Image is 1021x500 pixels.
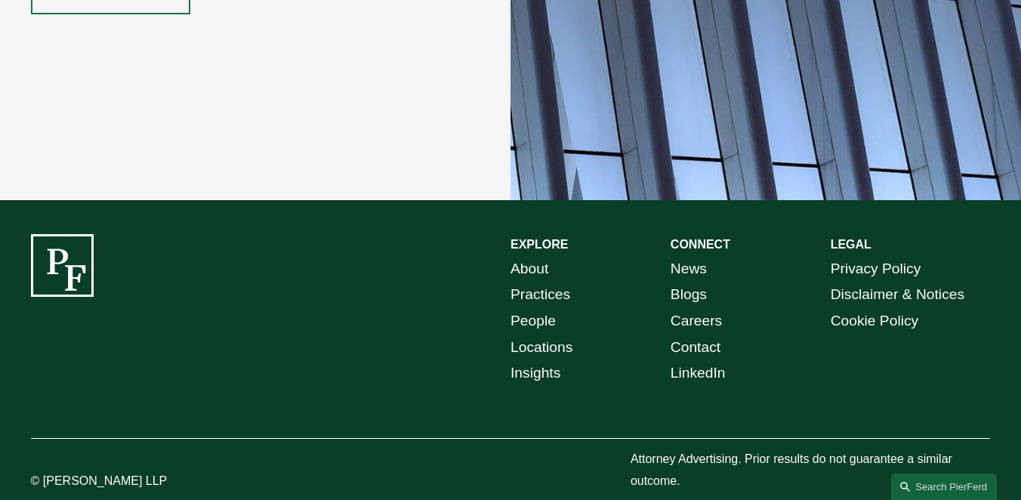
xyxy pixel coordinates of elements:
[671,335,720,361] a: Contact
[671,256,707,282] a: News
[631,449,991,492] p: Attorney Advertising. Prior results do not guarantee a similar outcome.
[671,308,722,335] a: Careers
[510,282,570,308] a: Practices
[831,282,964,308] a: Disclaimer & Notices
[510,360,560,387] a: Insights
[671,360,726,387] a: LinkedIn
[831,256,921,282] a: Privacy Policy
[510,335,572,361] a: Locations
[831,308,919,335] a: Cookie Policy
[510,308,556,335] a: People
[671,282,707,308] a: Blogs
[891,474,997,500] a: Search this site
[510,256,548,282] a: About
[671,238,730,251] strong: CONNECT
[510,238,568,251] strong: EXPLORE
[831,238,871,251] strong: LEGAL
[31,471,231,492] p: © [PERSON_NAME] LLP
